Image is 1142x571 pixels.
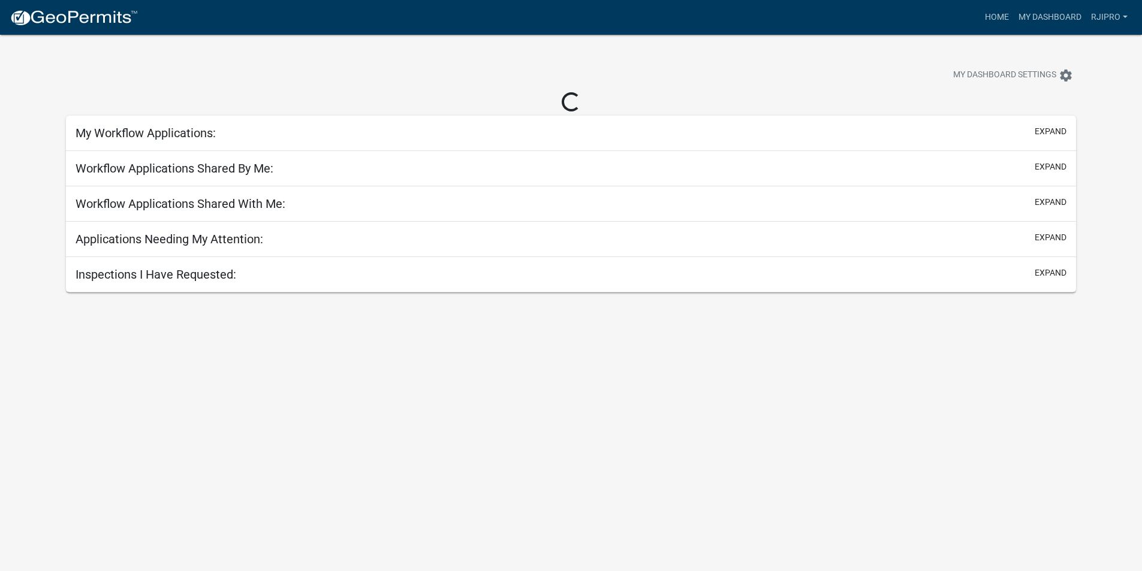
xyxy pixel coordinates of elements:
h5: Workflow Applications Shared By Me: [76,161,273,176]
button: expand [1035,231,1066,244]
button: My Dashboard Settingssettings [944,64,1083,87]
span: My Dashboard Settings [953,68,1056,83]
a: Home [980,6,1014,29]
h5: My Workflow Applications: [76,126,216,140]
a: RJIPRO [1086,6,1132,29]
h5: Workflow Applications Shared With Me: [76,197,285,211]
h5: Inspections I Have Requested: [76,267,236,282]
button: expand [1035,267,1066,279]
a: My Dashboard [1014,6,1086,29]
button: expand [1035,196,1066,209]
button: expand [1035,161,1066,173]
h5: Applications Needing My Attention: [76,232,263,246]
button: expand [1035,125,1066,138]
i: settings [1059,68,1073,83]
